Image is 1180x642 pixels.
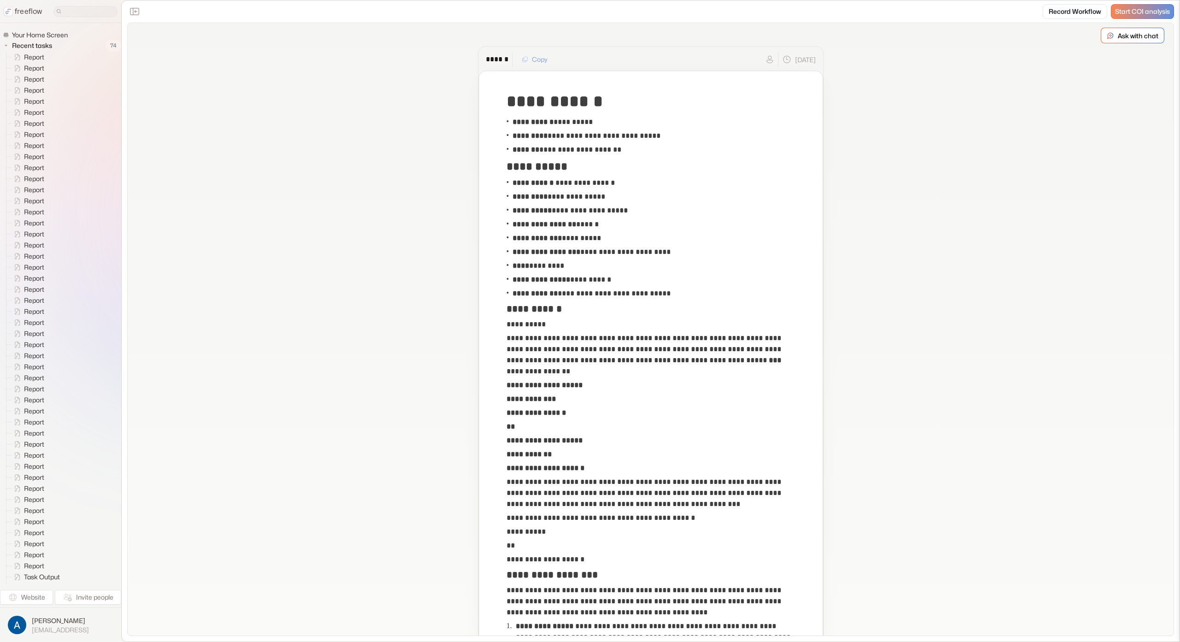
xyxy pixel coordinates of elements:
[516,52,553,67] button: Copy
[6,63,48,74] a: Report
[6,372,48,383] a: Report
[6,284,48,295] a: Report
[22,484,47,493] span: Report
[6,195,48,206] a: Report
[6,184,48,195] a: Report
[22,75,47,84] span: Report
[6,483,48,494] a: Report
[795,55,816,65] p: [DATE]
[10,30,71,40] span: Your Home Screen
[6,439,48,450] a: Report
[6,328,48,339] a: Report
[6,549,48,560] a: Report
[22,406,47,416] span: Report
[6,395,48,406] a: Report
[22,196,47,206] span: Report
[32,616,89,625] span: [PERSON_NAME]
[22,517,47,526] span: Report
[6,240,48,251] a: Report
[6,273,48,284] a: Report
[6,516,48,527] a: Report
[1043,4,1107,19] a: Record Workflow
[22,64,47,73] span: Report
[8,616,26,634] img: profile
[22,429,47,438] span: Report
[22,583,63,593] span: Task Output
[6,317,48,328] a: Report
[22,451,47,460] span: Report
[22,174,47,183] span: Report
[6,85,48,96] a: Report
[1111,4,1174,19] a: Start COI analysis
[6,583,64,594] a: Task Output
[4,6,42,17] a: freeflow
[22,130,47,139] span: Report
[3,40,56,51] button: Recent tasks
[22,307,47,316] span: Report
[6,306,48,317] a: Report
[22,97,47,106] span: Report
[22,362,47,371] span: Report
[6,251,48,262] a: Report
[6,383,48,395] a: Report
[22,395,47,405] span: Report
[22,539,47,548] span: Report
[22,318,47,327] span: Report
[6,140,48,151] a: Report
[6,560,48,571] a: Report
[22,163,47,172] span: Report
[6,613,116,636] button: [PERSON_NAME][EMAIL_ADDRESS]
[6,527,48,538] a: Report
[22,218,47,228] span: Report
[6,151,48,162] a: Report
[6,262,48,273] a: Report
[22,384,47,394] span: Report
[6,129,48,140] a: Report
[22,528,47,537] span: Report
[1115,8,1170,16] span: Start COI analysis
[22,230,47,239] span: Report
[6,118,48,129] a: Report
[6,417,48,428] a: Report
[22,207,47,217] span: Report
[22,351,47,360] span: Report
[6,505,48,516] a: Report
[6,494,48,505] a: Report
[6,74,48,85] a: Report
[22,418,47,427] span: Report
[1118,31,1158,41] p: Ask with chat
[32,626,89,634] span: [EMAIL_ADDRESS]
[6,350,48,361] a: Report
[22,252,47,261] span: Report
[6,472,48,483] a: Report
[22,561,47,571] span: Report
[6,361,48,372] a: Report
[22,285,47,294] span: Report
[6,406,48,417] a: Report
[6,96,48,107] a: Report
[6,428,48,439] a: Report
[22,263,47,272] span: Report
[6,107,48,118] a: Report
[22,53,47,62] span: Report
[3,30,71,40] a: Your Home Screen
[22,440,47,449] span: Report
[22,274,47,283] span: Report
[6,461,48,472] a: Report
[15,6,42,17] p: freeflow
[6,450,48,461] a: Report
[6,538,48,549] a: Report
[22,373,47,383] span: Report
[6,218,48,229] a: Report
[22,119,47,128] span: Report
[22,141,47,150] span: Report
[22,572,63,582] span: Task Output
[6,229,48,240] a: Report
[6,52,48,63] a: Report
[22,340,47,349] span: Report
[6,173,48,184] a: Report
[6,295,48,306] a: Report
[22,296,47,305] span: Report
[22,241,47,250] span: Report
[22,473,47,482] span: Report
